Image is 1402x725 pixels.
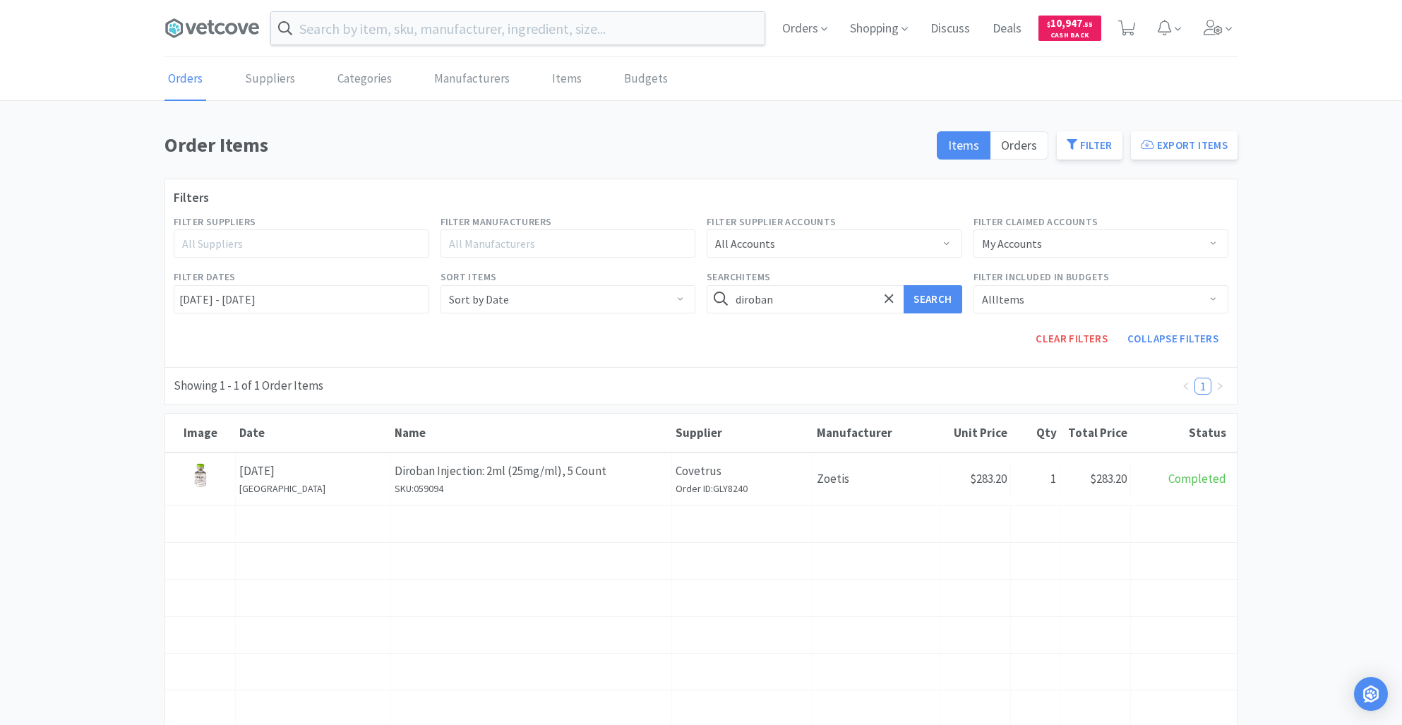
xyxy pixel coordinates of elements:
[174,285,429,313] input: Select date range
[182,236,408,251] div: All Suppliers
[549,58,585,101] a: Items
[1131,131,1238,160] button: Export Items
[970,471,1007,486] span: $283.20
[1001,137,1037,153] span: Orders
[813,461,940,497] div: Zoetis
[925,23,976,35] a: Discuss
[431,58,513,101] a: Manufacturers
[1047,32,1093,41] span: Cash Back
[1216,382,1224,390] i: icon: right
[1014,425,1057,441] div: Qty
[1047,16,1093,30] span: 10,947
[715,230,775,257] div: All Accounts
[707,214,837,229] label: Filter Supplier Accounts
[676,425,810,441] div: Supplier
[174,376,323,395] div: Showing 1 - 1 of 1 Order Items
[904,285,961,313] button: Search
[1026,325,1118,353] button: Clear Filters
[707,285,962,313] input: Search for items
[1354,677,1388,711] div: Open Intercom Messenger
[1047,20,1050,29] span: $
[1011,461,1060,497] div: 1
[395,481,668,496] h6: SKU: 059094
[1118,325,1228,353] button: Collapse Filters
[395,425,669,441] div: Name
[676,481,809,496] h6: Order ID: GLY8240
[1211,378,1228,395] li: Next Page
[441,269,497,284] label: Sort Items
[395,462,668,481] p: Diroban Injection: 2ml (25mg/ml), 5 Count
[1057,131,1122,160] button: Filter
[1182,382,1190,390] i: icon: left
[271,12,765,44] input: Search by item, sku, manufacturer, ingredient, size...
[817,425,937,441] div: Manufacturer
[1168,471,1226,486] span: Completed
[676,462,809,481] p: Covetrus
[1178,378,1194,395] li: Previous Page
[449,286,509,313] div: Sort by Date
[164,58,206,101] a: Orders
[1038,9,1101,47] a: $10,947.55Cash Back
[1064,425,1127,441] div: Total Price
[982,230,1042,257] div: My Accounts
[174,269,236,284] label: Filter Dates
[169,425,232,441] div: Image
[334,58,395,101] a: Categories
[239,481,387,496] h6: [GEOGRAPHIC_DATA]
[241,58,299,101] a: Suppliers
[184,462,217,491] img: ecededaeb96147ac8600fe4ff1c36ebc_211638.png
[948,137,979,153] span: Items
[987,23,1027,35] a: Deals
[1090,471,1127,486] span: $283.20
[1195,378,1211,394] a: 1
[973,214,1098,229] label: Filter Claimed Accounts
[982,286,1024,313] div: All Items
[973,269,1110,284] label: Filter Included in Budgets
[1194,378,1211,395] li: 1
[707,269,770,284] label: Search Items
[1134,425,1226,441] div: Status
[164,129,928,161] h1: Order Items
[441,214,552,229] label: Filter Manufacturers
[174,214,256,229] label: Filter Suppliers
[621,58,671,101] a: Budgets
[944,425,1007,441] div: Unit Price
[239,462,387,481] p: [DATE]
[174,188,1228,208] h3: Filters
[239,425,388,441] div: Date
[449,236,675,251] div: All Manufacturers
[1082,20,1093,29] span: . 55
